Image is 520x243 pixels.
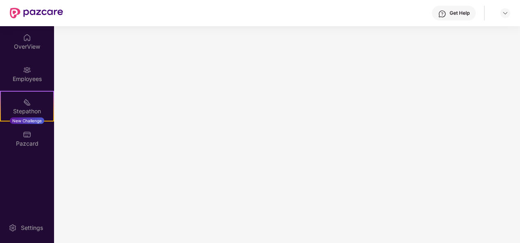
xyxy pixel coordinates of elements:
[18,224,45,232] div: Settings
[450,10,470,16] div: Get Help
[10,8,63,18] img: New Pazcare Logo
[23,130,31,139] img: svg+xml;base64,PHN2ZyBpZD0iUGF6Y2FyZCIgeG1sbnM9Imh0dHA6Ly93d3cudzMub3JnLzIwMDAvc3ZnIiB3aWR0aD0iMj...
[438,10,446,18] img: svg+xml;base64,PHN2ZyBpZD0iSGVscC0zMngzMiIgeG1sbnM9Imh0dHA6Ly93d3cudzMub3JnLzIwMDAvc3ZnIiB3aWR0aD...
[1,107,53,115] div: Stepathon
[23,98,31,106] img: svg+xml;base64,PHN2ZyB4bWxucz0iaHR0cDovL3d3dy53My5vcmcvMjAwMC9zdmciIHdpZHRoPSIyMSIgaGVpZ2h0PSIyMC...
[502,10,509,16] img: svg+xml;base64,PHN2ZyBpZD0iRHJvcGRvd24tMzJ4MzIiIHhtbG5zPSJodHRwOi8vd3d3LnczLm9yZy8yMDAwL3N2ZyIgd2...
[10,117,44,124] div: New Challenge
[23,34,31,42] img: svg+xml;base64,PHN2ZyBpZD0iSG9tZSIgeG1sbnM9Imh0dHA6Ly93d3cudzMub3JnLzIwMDAvc3ZnIiB3aWR0aD0iMjAiIG...
[23,66,31,74] img: svg+xml;base64,PHN2ZyBpZD0iRW1wbG95ZWVzIiB4bWxucz0iaHR0cDovL3d3dy53My5vcmcvMjAwMC9zdmciIHdpZHRoPS...
[9,224,17,232] img: svg+xml;base64,PHN2ZyBpZD0iU2V0dGluZy0yMHgyMCIgeG1sbnM9Imh0dHA6Ly93d3cudzMub3JnLzIwMDAvc3ZnIiB3aW...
